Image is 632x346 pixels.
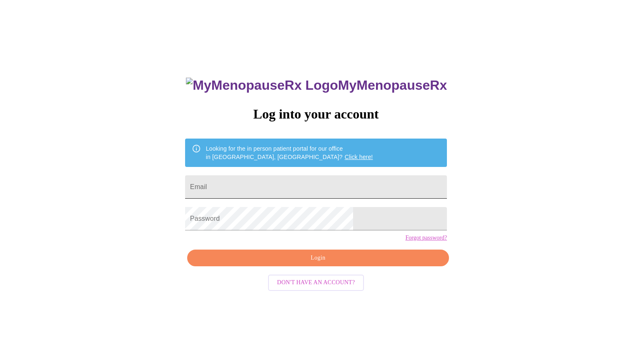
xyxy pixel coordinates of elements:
[187,250,449,267] button: Login
[206,141,373,164] div: Looking for the in person patient portal for our office in [GEOGRAPHIC_DATA], [GEOGRAPHIC_DATA]?
[405,235,447,241] a: Forgot password?
[185,106,447,122] h3: Log into your account
[266,278,366,285] a: Don't have an account?
[277,278,355,288] span: Don't have an account?
[186,78,447,93] h3: MyMenopauseRx
[186,78,338,93] img: MyMenopauseRx Logo
[268,275,364,291] button: Don't have an account?
[345,154,373,160] a: Click here!
[197,253,439,263] span: Login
